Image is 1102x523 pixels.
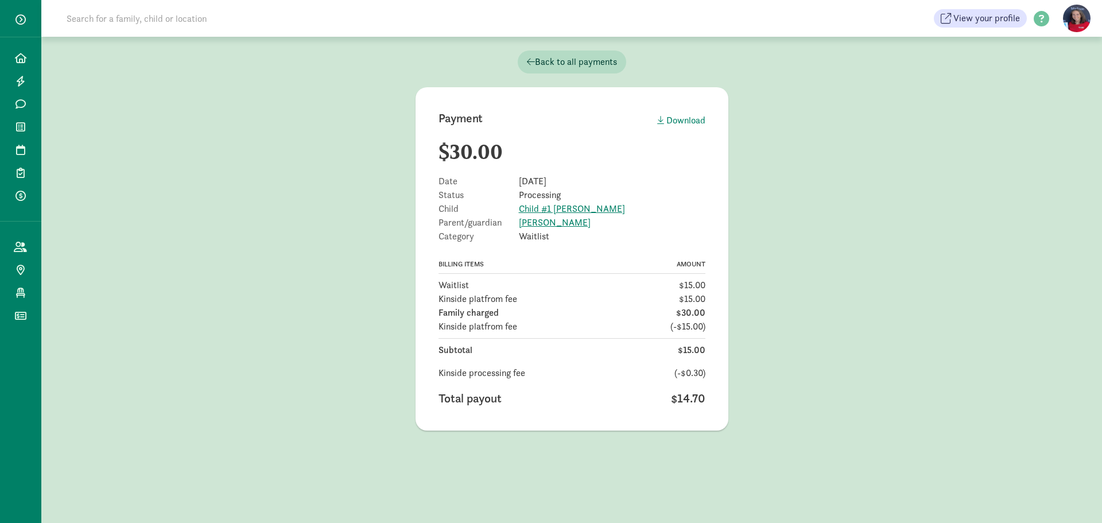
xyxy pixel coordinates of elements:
[439,140,705,163] h2: $30.00
[439,177,519,186] span: Date
[519,203,625,215] a: Child #1 [PERSON_NAME]
[519,232,549,241] span: Waitlist
[676,306,705,320] span: $30.00
[519,191,561,200] span: Processing
[657,114,705,127] div: Download
[527,55,617,69] span: Back to all payments
[439,306,499,320] span: Family charged
[439,110,483,126] h1: Payment
[439,389,502,408] span: Total payout
[1045,468,1102,523] iframe: Chat Widget
[679,278,705,292] span: $15.00
[934,9,1027,28] button: View your profile
[439,191,519,200] span: Status
[678,343,705,357] span: $15.00
[519,177,546,186] span: [DATE]
[671,389,705,408] span: $14.70
[439,343,472,357] span: Subtotal
[439,204,519,214] span: Child
[439,232,519,241] span: Category
[439,366,525,380] span: Kinside processing fee
[439,292,517,306] span: Kinside platfrom fee
[679,292,705,306] span: $15.00
[439,320,517,334] span: Kinside platfrom fee
[677,259,705,269] span: AMOUNT
[439,218,519,227] span: Parent/guardian
[439,278,469,292] span: Waitlist
[670,320,705,334] span: (-$15.00)
[519,216,591,228] a: [PERSON_NAME]
[953,11,1020,25] span: View your profile
[60,7,382,30] input: Search for a family, child or location
[439,259,484,269] span: BILLING ITEMS
[518,51,626,73] a: Back to all payments
[674,366,705,380] span: (-$0.30)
